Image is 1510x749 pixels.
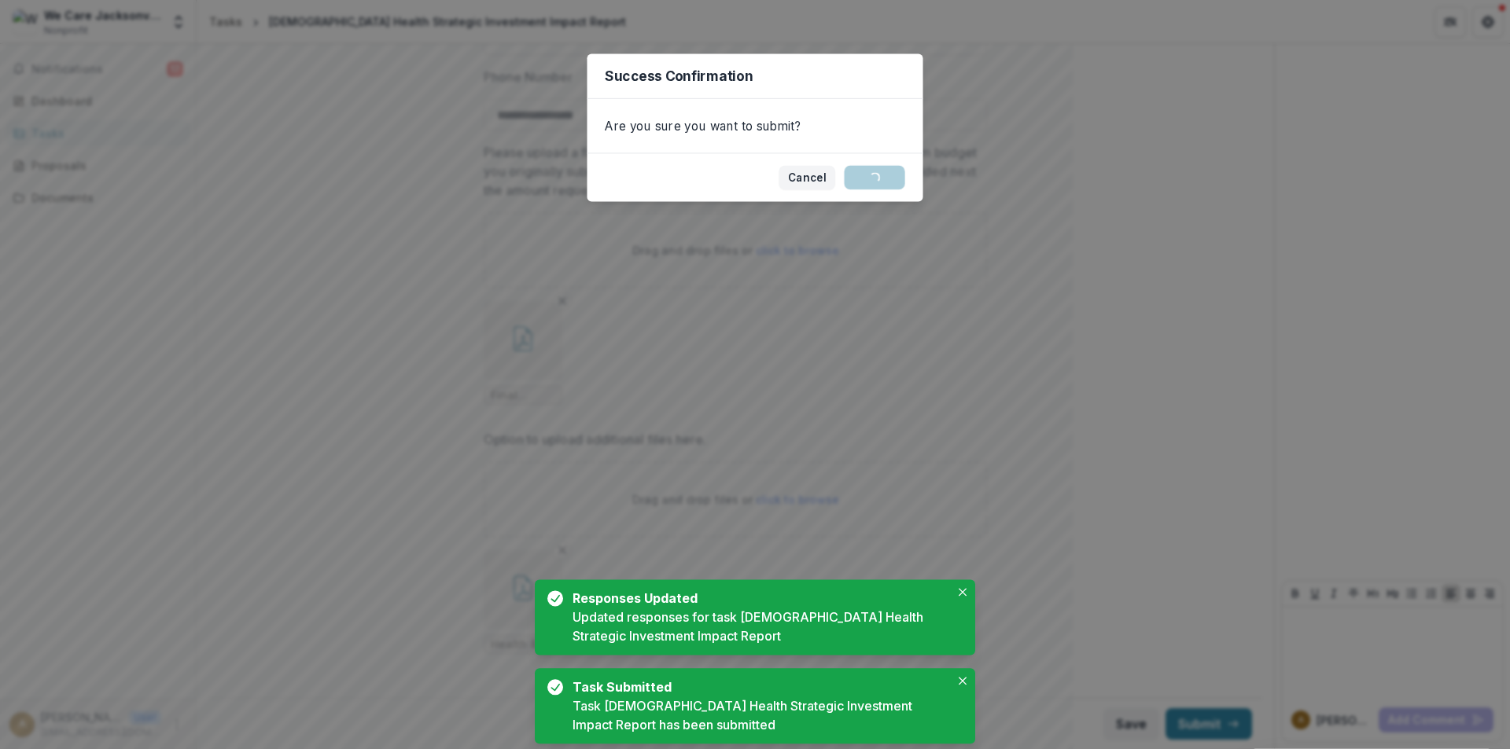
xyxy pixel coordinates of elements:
div: Responses Updated [573,589,944,608]
div: Updated responses for task [DEMOGRAPHIC_DATA] Health Strategic Investment Impact Report [573,608,950,645]
button: Cancel [779,166,835,190]
div: Task [DEMOGRAPHIC_DATA] Health Strategic Investment Impact Report has been submitted [573,696,950,734]
header: Success Confirmation [587,54,923,99]
button: Close [953,671,972,690]
button: Close [953,582,972,601]
div: Task Submitted [573,677,944,696]
div: Are you sure you want to submit? [587,99,923,153]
